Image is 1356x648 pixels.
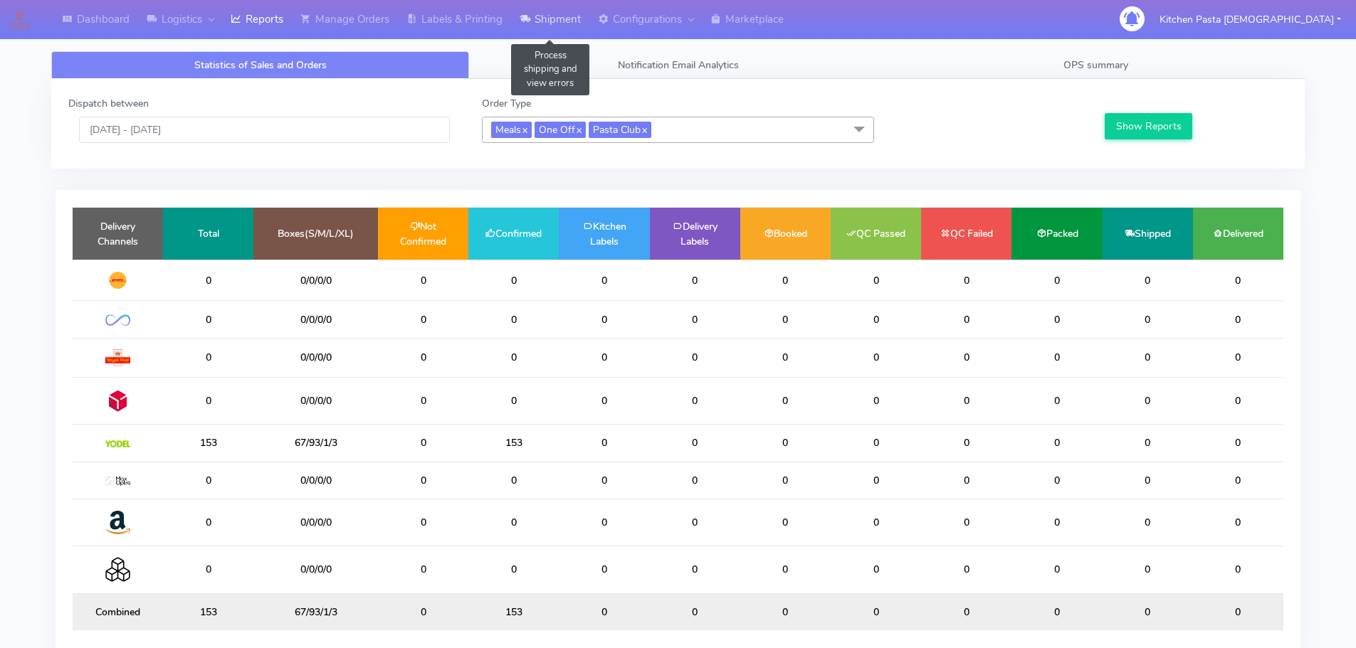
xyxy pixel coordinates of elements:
td: 0 [559,301,649,338]
td: Delivered [1193,208,1283,260]
td: Total [163,208,253,260]
td: 0 [559,462,649,499]
td: 0 [1193,546,1283,593]
td: 0 [650,377,740,424]
td: 0 [740,499,831,546]
td: 0 [163,338,253,377]
td: 0 [831,260,921,301]
td: 0 [559,260,649,301]
td: Shipped [1103,208,1193,260]
td: 0 [831,499,921,546]
td: 0 [559,499,649,546]
button: Kitchen Pasta [DEMOGRAPHIC_DATA] [1149,5,1352,34]
td: 0 [559,593,649,630]
td: 0 [921,377,1011,424]
td: Kitchen Labels [559,208,649,260]
td: Not Confirmed [378,208,468,260]
td: 0 [1193,338,1283,377]
td: 0/0/0/0 [253,301,378,338]
td: 0 [163,499,253,546]
img: Yodel [105,440,130,447]
td: 0 [740,462,831,499]
td: 153 [468,425,559,462]
td: 0 [921,499,1011,546]
td: 0 [740,260,831,301]
td: 0 [650,593,740,630]
td: 0 [559,338,649,377]
td: 0 [921,546,1011,593]
td: 0 [378,499,468,546]
td: 0 [378,462,468,499]
td: 67/93/1/3 [253,593,378,630]
td: 0 [831,377,921,424]
td: 0 [163,546,253,593]
img: OnFleet [105,314,130,326]
td: 0 [1193,425,1283,462]
td: 0 [650,338,740,377]
td: 0 [921,462,1011,499]
span: OPS summary [1063,58,1128,72]
td: 0 [740,546,831,593]
td: 0 [559,377,649,424]
td: 0 [1193,301,1283,338]
td: 0 [921,425,1011,462]
span: Meals [491,122,532,138]
img: Royal Mail [105,349,130,366]
td: 0 [1011,425,1102,462]
td: 0/0/0/0 [253,377,378,424]
td: 0 [1011,546,1102,593]
td: 0 [650,301,740,338]
td: 0 [1011,301,1102,338]
td: 0 [831,546,921,593]
td: 0 [378,301,468,338]
td: 0 [468,377,559,424]
td: 0/0/0/0 [253,499,378,546]
td: 0 [468,546,559,593]
td: 0 [831,338,921,377]
td: 0 [378,425,468,462]
input: Pick the Daterange [79,117,450,143]
td: 0 [1011,593,1102,630]
td: 0 [378,260,468,301]
td: 153 [468,593,559,630]
span: One Off [535,122,586,138]
a: x [521,122,527,137]
td: 0 [378,546,468,593]
td: 0 [740,425,831,462]
td: 0 [1193,377,1283,424]
a: x [575,122,582,137]
td: 0/0/0/0 [253,462,378,499]
td: 0 [559,425,649,462]
td: 0 [1103,301,1193,338]
td: 0 [1103,499,1193,546]
span: Notification Email Analytics [618,58,739,72]
img: DPD [105,388,130,413]
td: 0 [831,425,921,462]
td: Delivery Channels [73,208,163,260]
img: Amazon [105,510,130,535]
td: 0 [740,377,831,424]
label: Dispatch between [68,96,149,111]
td: 0 [1103,338,1193,377]
ul: Tabs [51,51,1305,79]
td: Confirmed [468,208,559,260]
td: 0 [650,546,740,593]
span: Pasta Club [589,122,651,138]
td: QC Passed [831,208,921,260]
td: 0 [378,338,468,377]
td: Booked [740,208,831,260]
td: 0 [1103,260,1193,301]
td: 0 [831,462,921,499]
td: 0 [1011,260,1102,301]
td: 153 [163,593,253,630]
td: 0 [921,301,1011,338]
td: 0 [1103,462,1193,499]
td: 0 [468,462,559,499]
td: 0 [1193,462,1283,499]
td: 0 [831,301,921,338]
td: 0 [650,260,740,301]
td: 0/0/0/0 [253,260,378,301]
td: 0 [378,593,468,630]
td: 0 [163,260,253,301]
td: 0 [468,499,559,546]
